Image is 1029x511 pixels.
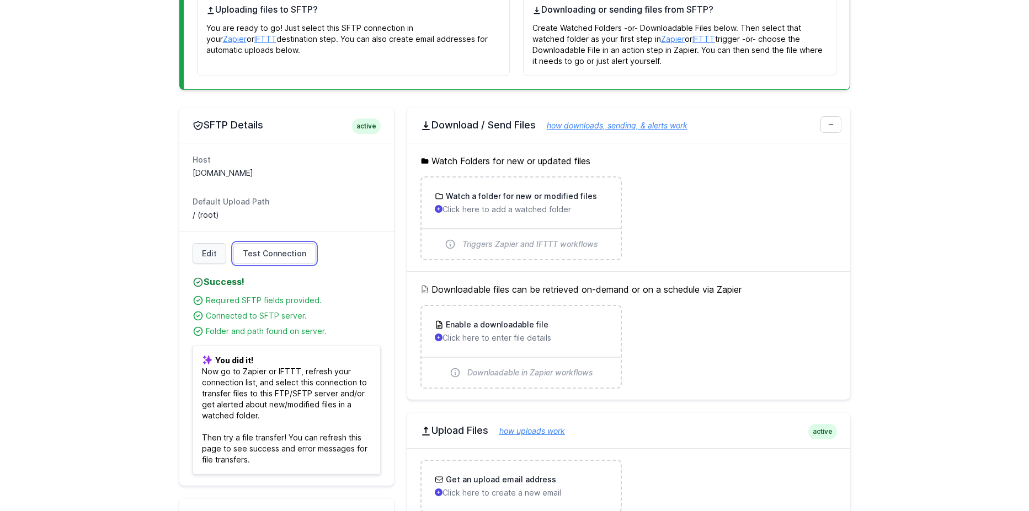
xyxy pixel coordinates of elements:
h3: Get an upload email address [444,474,556,485]
p: Click here to create a new email [435,487,607,498]
a: IFTTT [692,34,715,44]
h2: Download / Send Files [420,119,837,132]
h4: Success! [193,275,381,288]
iframe: Drift Widget Chat Controller [974,456,1016,498]
h2: Upload Files [420,424,837,437]
h3: Watch a folder for new or modified files [444,191,597,202]
h3: Enable a downloadable file [444,319,548,330]
a: Test Connection [233,243,316,264]
h2: SFTP Details [193,119,381,132]
a: IFTTT [254,34,276,44]
p: Click here to enter file details [435,332,607,343]
a: how downloads, sending, & alerts work [536,121,687,130]
b: You did it! [215,356,253,365]
h4: Uploading files to SFTP? [206,3,501,16]
p: Now go to Zapier or IFTTT, refresh your connection list, and select this connection to transfer f... [193,346,381,475]
a: Edit [193,243,226,264]
dt: Default Upload Path [193,196,381,207]
a: Watch a folder for new or modified files Click here to add a watched folder Triggers Zapier and I... [422,177,621,259]
a: Zapier [661,34,685,44]
span: active [808,424,837,439]
span: Downloadable in Zapier workflows [467,367,593,378]
div: Connected to SFTP server. [206,310,381,321]
a: how uploads work [488,426,565,435]
a: Zapier [223,34,247,44]
dd: / (root) [193,209,381,220]
a: Enable a downloadable file Click here to enter file details Downloadable in Zapier workflows [422,306,621,388]
h5: Watch Folders for new or updated files [420,154,837,168]
p: Create Watched Folders -or- Downloadable Files below. Then select that watched folder as your fir... [532,16,827,67]
dd: [DOMAIN_NAME] [193,168,381,179]
p: You are ready to go! Just select this SFTP connection in your or destination step. You can also c... [206,16,501,56]
div: Required SFTP fields provided. [206,295,381,306]
span: Triggers Zapier and IFTTT workflows [462,239,598,250]
div: Folder and path found on server. [206,326,381,337]
span: active [352,119,381,134]
h4: Downloading or sending files from SFTP? [532,3,827,16]
dt: Host [193,154,381,165]
span: Test Connection [243,248,306,259]
p: Click here to add a watched folder [435,204,607,215]
h5: Downloadable files can be retrieved on-demand or on a schedule via Zapier [420,283,837,296]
